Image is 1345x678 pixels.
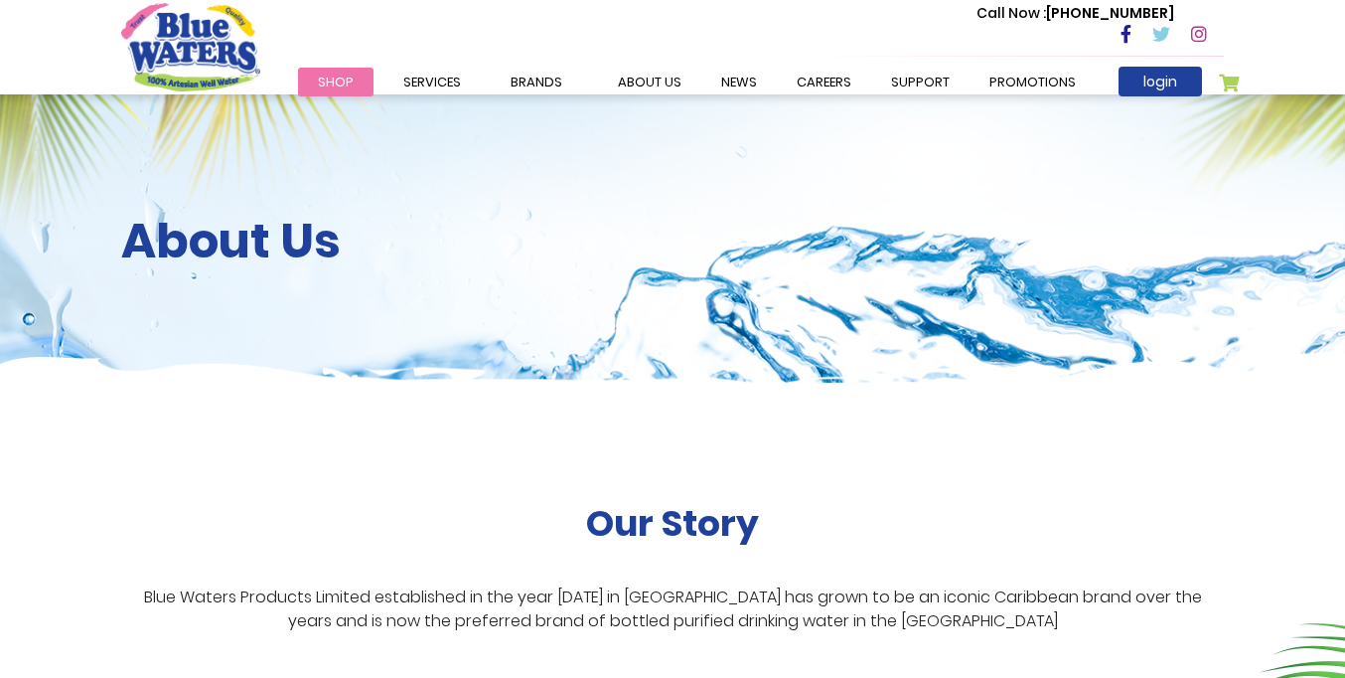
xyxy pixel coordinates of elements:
[121,3,260,90] a: store logo
[976,3,1174,24] p: [PHONE_NUMBER]
[511,73,562,91] span: Brands
[871,68,970,96] a: support
[976,3,1046,23] span: Call Now :
[777,68,871,96] a: careers
[1119,67,1202,96] a: login
[970,68,1096,96] a: Promotions
[586,502,759,545] h2: Our Story
[318,73,354,91] span: Shop
[121,586,1224,633] p: Blue Waters Products Limited established in the year [DATE] in [GEOGRAPHIC_DATA] has grown to be ...
[121,213,1224,270] h2: About Us
[403,73,461,91] span: Services
[701,68,777,96] a: News
[598,68,701,96] a: about us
